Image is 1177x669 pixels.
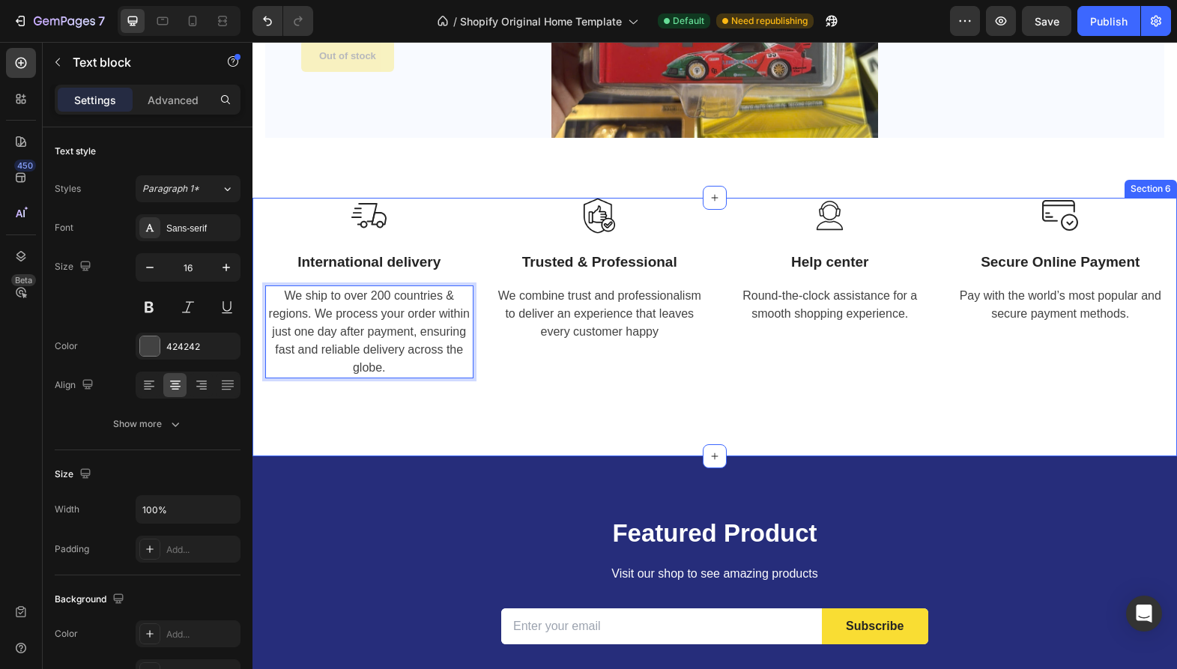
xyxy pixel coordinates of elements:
[731,14,808,28] span: Need republishing
[250,476,674,508] p: Featured Product
[673,14,704,28] span: Default
[250,523,674,541] p: Visit our shop to see amazing products
[252,42,1177,669] iframe: Design area
[55,542,89,556] div: Padding
[1090,13,1128,29] div: Publish
[55,503,79,516] div: Width
[249,566,569,602] input: Enter your email
[55,257,94,277] div: Size
[1077,6,1140,36] button: Publish
[55,411,240,438] button: Show more
[11,274,36,286] div: Beta
[475,245,680,281] p: Round-the-clock assistance for a smooth shopping experience.
[136,496,240,523] input: Auto
[252,6,313,36] div: Undo/Redo
[13,210,221,231] div: Rich Text Editor. Editing area: main
[475,211,680,230] p: Help center
[706,245,911,281] p: Pay with the world’s most popular and secure payment methods.
[1022,6,1071,36] button: Save
[166,628,237,641] div: Add...
[55,627,78,641] div: Color
[55,221,73,234] div: Font
[99,156,135,192] img: Alt Image
[14,160,36,172] div: 450
[14,245,220,335] p: We ship to over 200 countries & regions. We process your order within just one day after payment,...
[55,464,94,485] div: Size
[136,175,240,202] button: Paragraph 1*
[790,156,826,192] img: Alt Image
[74,92,116,108] p: Settings
[453,13,457,29] span: /
[875,140,922,154] div: Section 6
[13,243,221,336] div: Rich Text Editor. Editing area: main
[706,211,911,230] p: Secure Online Payment
[460,13,622,29] span: Shopify Original Home Template
[569,566,677,602] button: Subscribe
[593,575,651,593] div: Subscribe
[6,6,112,36] button: 7
[243,243,452,300] div: Rich Text Editor. Editing area: main
[142,182,199,196] span: Paragraph 1*
[113,417,183,432] div: Show more
[14,211,220,230] p: International delivery
[148,92,199,108] p: Advanced
[166,543,237,557] div: Add...
[245,245,450,299] p: We combine trust and professionalism to deliver an experience that leaves every customer happy
[55,145,96,158] div: Text style
[55,182,81,196] div: Styles
[243,210,452,231] div: Rich Text Editor. Editing area: main
[166,222,237,235] div: Sans-serif
[67,7,124,22] div: Out of stock
[166,340,237,354] div: 424242
[329,156,365,192] img: Alt Image
[55,375,97,396] div: Align
[55,339,78,353] div: Color
[560,156,596,192] img: Alt Image
[1035,15,1059,28] span: Save
[73,53,200,71] p: Text block
[55,590,127,610] div: Background
[1126,596,1162,632] div: Open Intercom Messenger
[98,12,105,30] p: 7
[245,211,450,230] p: Trusted & Professional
